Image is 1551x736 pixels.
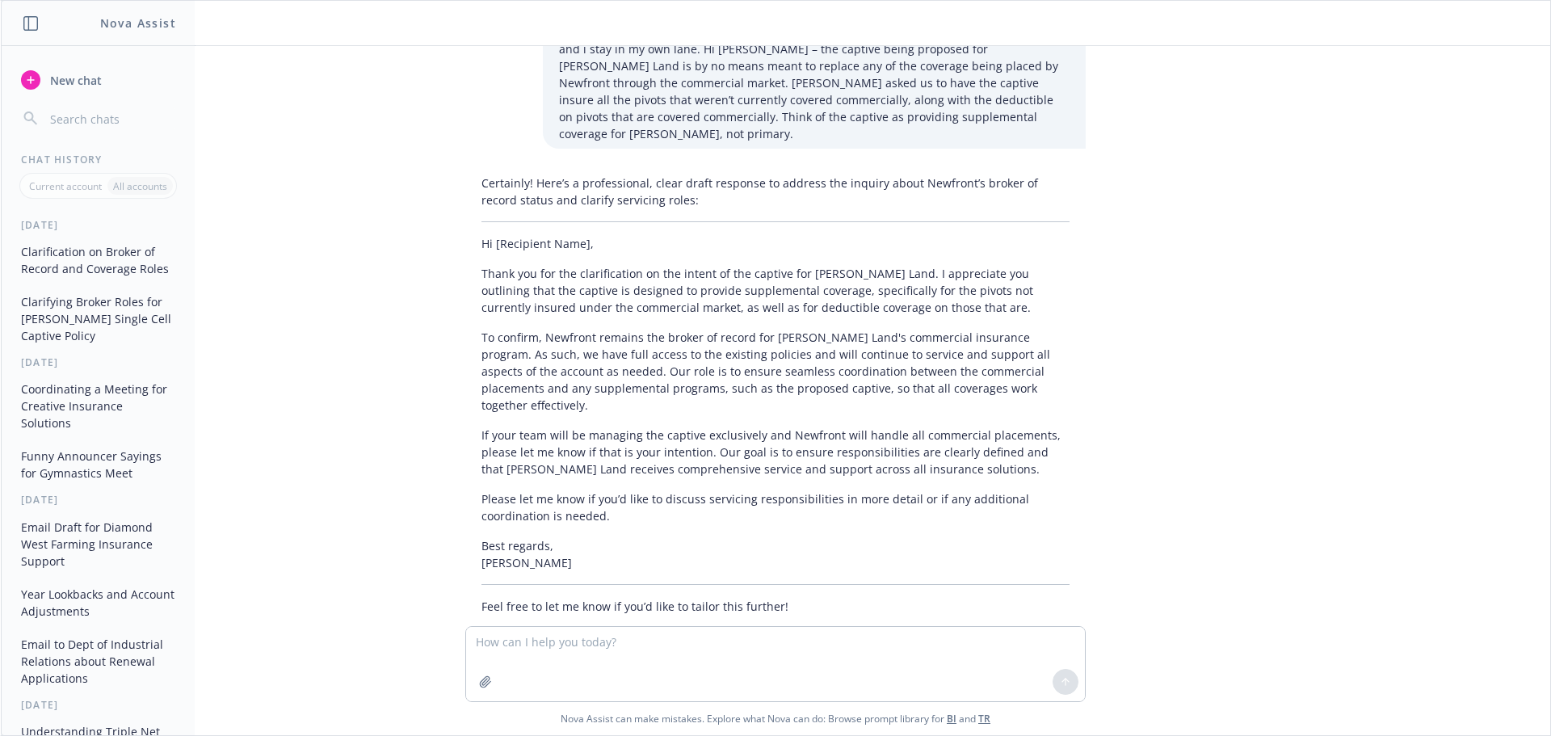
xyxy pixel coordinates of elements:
span: New chat [47,72,102,89]
p: Thank you for the clarification on the intent of the captive for [PERSON_NAME] Land. I appreciate... [481,265,1070,316]
button: New chat [15,65,182,95]
p: All accounts [113,179,167,193]
div: Chat History [2,153,195,166]
a: TR [978,712,990,725]
h1: Nova Assist [100,15,176,32]
p: Current account [29,179,102,193]
span: Nova Assist can make mistakes. Explore what Nova can do: Browse prompt library for and [7,702,1544,735]
input: Search chats [47,107,175,130]
div: [DATE] [2,698,195,712]
button: Clarification on Broker of Record and Coverage Roles [15,238,182,282]
p: If your team will be managing the captive exclusively and Newfront will handle all commercial pla... [481,427,1070,477]
button: Coordinating a Meeting for Creative Insurance Solutions [15,376,182,436]
button: Email to Dept of Industrial Relations about Renewal Applications [15,631,182,692]
div: [DATE] [2,493,195,507]
button: Clarifying Broker Roles for [PERSON_NAME] Single Cell Captive Policy [15,288,182,349]
p: write a resonse to this email about Newfront being the broker of record and have access to polici... [559,6,1070,142]
p: To confirm, Newfront remains the broker of record for [PERSON_NAME] Land's commercial insurance p... [481,329,1070,414]
div: [DATE] [2,218,195,232]
p: Feel free to let me know if you’d like to tailor this further! [481,598,1070,615]
p: Hi [Recipient Name], [481,235,1070,252]
div: [DATE] [2,355,195,369]
a: BI [947,712,956,725]
p: Best regards, [PERSON_NAME] [481,537,1070,571]
p: Please let me know if you’d like to discuss servicing responsibilities in more detail or if any a... [481,490,1070,524]
button: Year Lookbacks and Account Adjustments [15,581,182,625]
button: Funny Announcer Sayings for Gymnastics Meet [15,443,182,486]
p: Certainly! Here’s a professional, clear draft response to address the inquiry about Newfront’s br... [481,175,1070,208]
button: Email Draft for Diamond West Farming Insurance Support [15,514,182,574]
